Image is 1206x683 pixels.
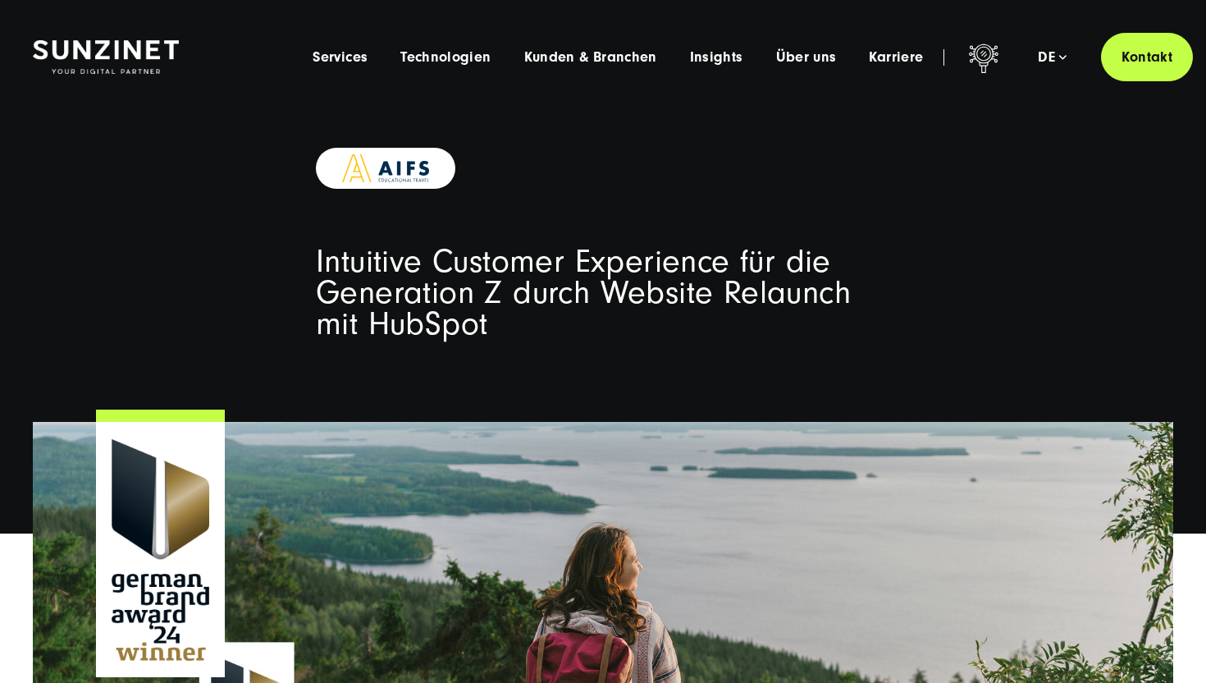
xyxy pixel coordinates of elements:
h2: Intuitive Customer Experience für die Generation Z durch Website Relaunch mit HubSpot [316,246,890,340]
img: logo 1AIFS_Logo [342,154,429,182]
a: Über uns [776,49,837,66]
a: Karriere [869,49,923,66]
a: Services [313,49,368,66]
div: de [1038,49,1067,66]
img: German-Brand-Award-2024 [112,439,209,661]
a: Kunden & Branchen [524,49,657,66]
img: SUNZINET Full Service Digital Agentur [33,40,179,75]
a: Kontakt [1101,33,1193,81]
a: Technologien [400,49,491,66]
a: Insights [690,49,743,66]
